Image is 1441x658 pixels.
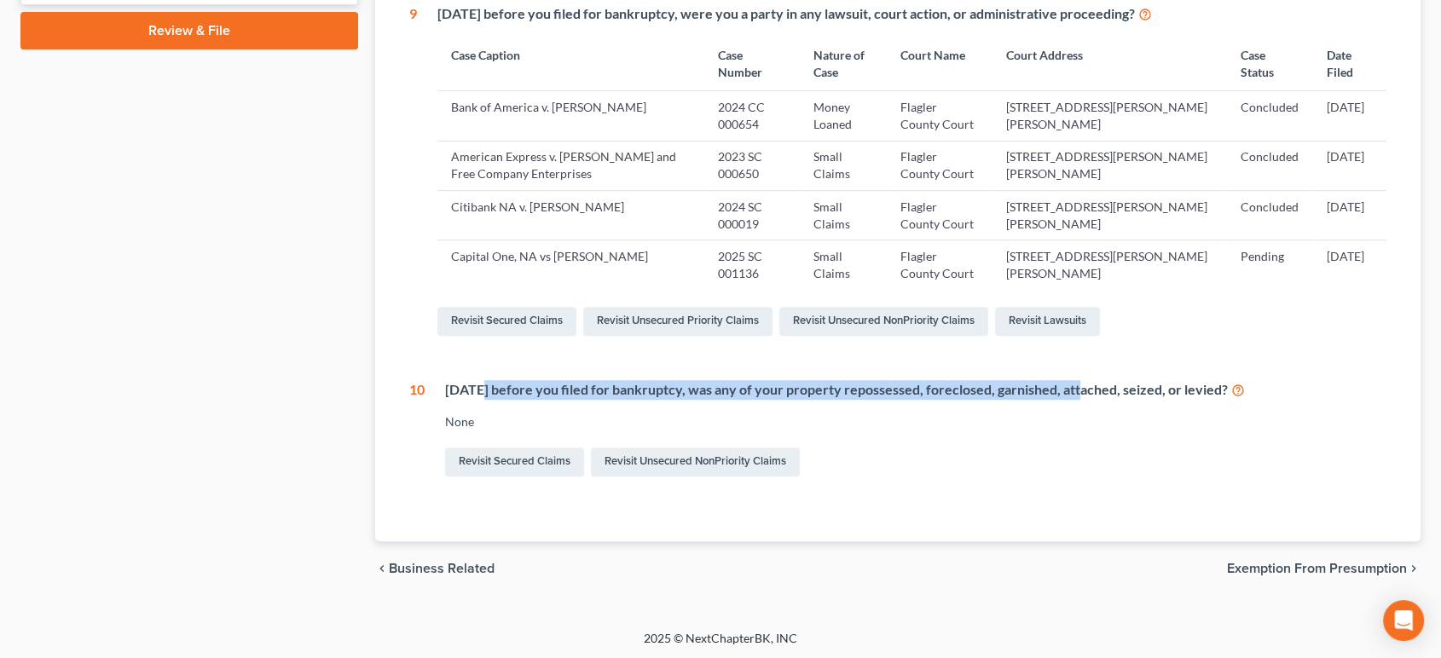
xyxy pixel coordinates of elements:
td: Concluded [1226,91,1313,141]
td: [DATE] [1313,240,1386,290]
td: Small Claims [800,191,887,240]
td: Flagler County Court [887,191,992,240]
div: 10 [409,380,425,480]
span: Exemption from Presumption [1227,562,1407,575]
td: [STREET_ADDRESS][PERSON_NAME][PERSON_NAME] [992,191,1227,240]
th: Case Number [704,37,801,90]
button: Exemption from Presumption chevron_right [1227,562,1421,575]
td: Flagler County Court [887,240,992,290]
i: chevron_right [1407,562,1421,575]
th: Court Name [887,37,992,90]
th: Case Status [1226,37,1313,90]
td: [DATE] [1313,91,1386,141]
td: Money Loaned [800,91,887,141]
td: Concluded [1226,191,1313,240]
td: [STREET_ADDRESS][PERSON_NAME][PERSON_NAME] [992,141,1227,190]
td: 2025 SC 001136 [704,240,801,290]
td: Capital One, NA vs [PERSON_NAME] [437,240,704,290]
td: Flagler County Court [887,91,992,141]
td: Flagler County Court [887,141,992,190]
a: Revisit Lawsuits [995,307,1100,336]
td: 2023 SC 000650 [704,141,801,190]
td: Small Claims [800,141,887,190]
div: [DATE] before you filed for bankruptcy, was any of your property repossessed, foreclosed, garnish... [445,380,1387,400]
td: [DATE] [1313,191,1386,240]
th: Case Caption [437,37,704,90]
td: [STREET_ADDRESS][PERSON_NAME][PERSON_NAME] [992,240,1227,290]
button: chevron_left Business Related [375,562,495,575]
a: Revisit Unsecured NonPriority Claims [779,307,988,336]
td: [STREET_ADDRESS][PERSON_NAME][PERSON_NAME] [992,91,1227,141]
td: Citibank NA v. [PERSON_NAME] [437,191,704,240]
td: Pending [1226,240,1313,290]
th: Court Address [992,37,1227,90]
td: 2024 SC 000019 [704,191,801,240]
div: None [445,413,1387,430]
a: Revisit Secured Claims [445,447,584,476]
a: Revisit Unsecured NonPriority Claims [591,447,800,476]
div: Open Intercom Messenger [1383,600,1424,641]
th: Nature of Case [800,37,887,90]
div: 9 [409,4,417,339]
a: Revisit Secured Claims [437,307,576,336]
span: Business Related [389,562,495,575]
a: Review & File [20,12,358,49]
td: Small Claims [800,240,887,290]
td: 2024 CC 000654 [704,91,801,141]
i: chevron_left [375,562,389,575]
td: Bank of America v. [PERSON_NAME] [437,91,704,141]
td: [DATE] [1313,141,1386,190]
a: Revisit Unsecured Priority Claims [583,307,773,336]
td: American Express v. [PERSON_NAME] and Free Company Enterprises [437,141,704,190]
td: Concluded [1226,141,1313,190]
th: Date Filed [1313,37,1386,90]
div: [DATE] before you filed for bankruptcy, were you a party in any lawsuit, court action, or adminis... [437,4,1387,24]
